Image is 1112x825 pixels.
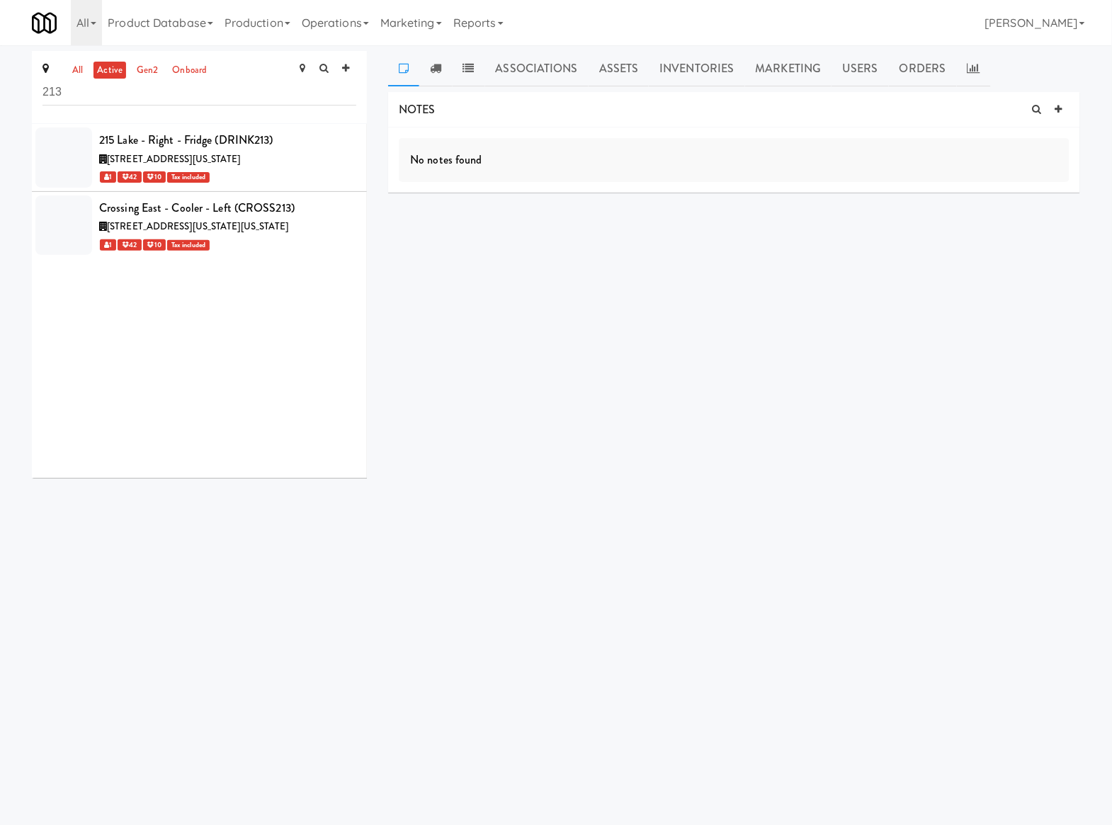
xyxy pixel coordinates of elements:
a: Associations [485,51,589,86]
span: [STREET_ADDRESS][US_STATE][US_STATE] [107,220,289,233]
input: Search site [42,79,356,106]
span: 42 [118,171,141,183]
span: [STREET_ADDRESS][US_STATE] [107,152,241,166]
a: gen2 [133,62,161,79]
span: 1 [100,171,116,183]
a: Inventories [649,51,744,86]
li: Crossing East - Cooler - Left (CROSS213)[STREET_ADDRESS][US_STATE][US_STATE] 1 42 10Tax included [32,192,367,259]
a: all [69,62,86,79]
div: No notes found [399,138,1070,182]
span: 1 [100,239,116,251]
a: onboard [169,62,210,79]
a: Assets [589,51,649,86]
div: 215 Lake - Right - Fridge (DRINK213) [99,130,356,151]
li: 215 Lake - Right - Fridge (DRINK213)[STREET_ADDRESS][US_STATE] 1 42 10Tax included [32,124,367,192]
span: Tax included [167,240,210,251]
span: 42 [118,239,141,251]
div: Crossing East - Cooler - Left (CROSS213) [99,198,356,219]
a: Users [832,51,889,86]
a: Orders [889,51,957,86]
span: 10 [143,239,166,251]
span: 10 [143,171,166,183]
a: active [93,62,126,79]
span: NOTES [399,101,436,118]
a: Marketing [745,51,832,86]
img: Micromart [32,11,57,35]
span: Tax included [167,172,210,183]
